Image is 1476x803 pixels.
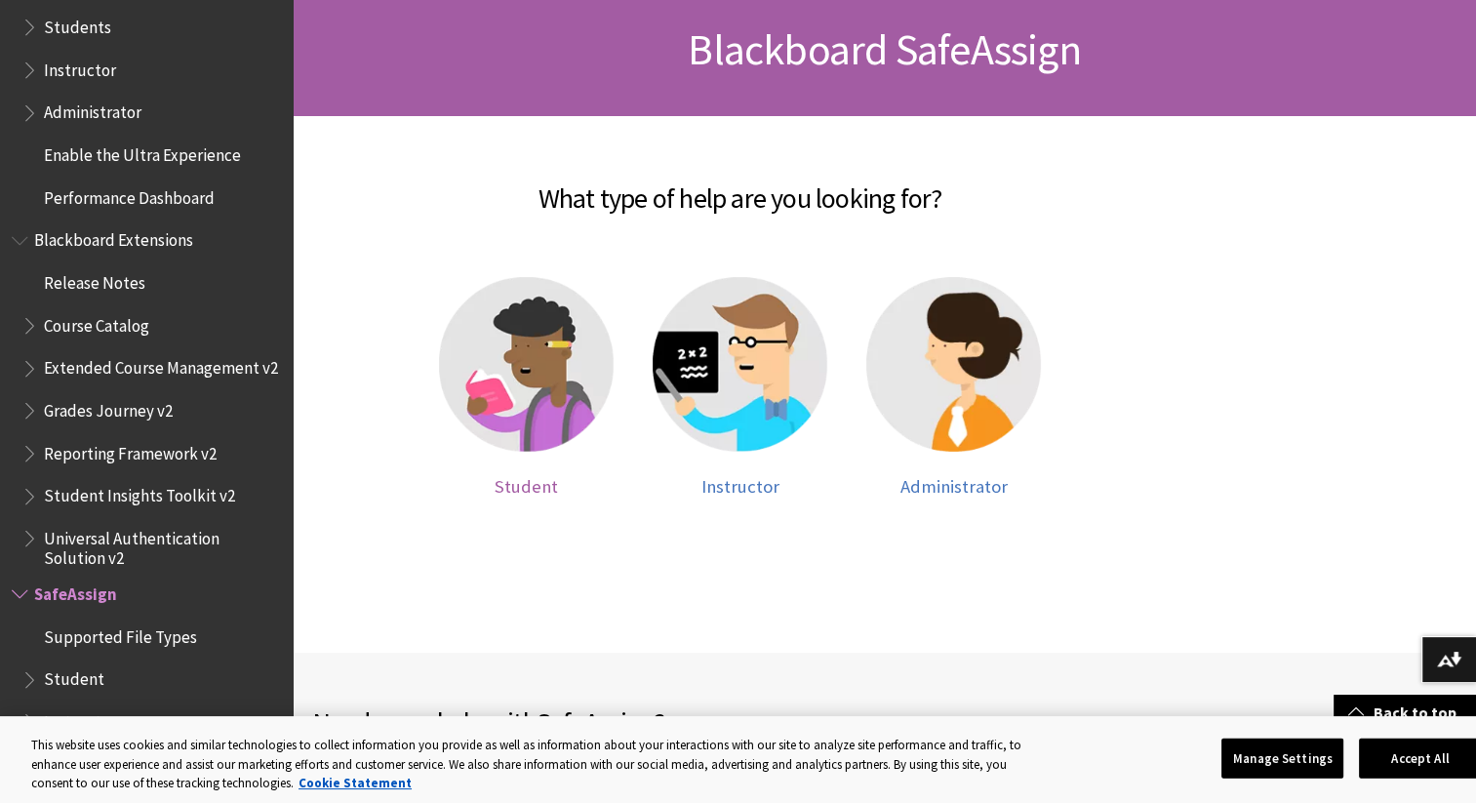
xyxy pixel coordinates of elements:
[688,22,1080,76] span: Blackboard SafeAssign
[12,578,281,781] nav: Book outline for Blackboard SafeAssign
[900,475,1008,498] span: Administrator
[866,277,1041,452] img: Administrator help
[44,266,145,293] span: Release Notes
[44,437,217,463] span: Reporting Framework v2
[312,154,1168,219] h2: What type of help are you looking for?
[312,702,885,743] h2: Need more help with ?
[44,621,197,647] span: Supported File Types
[34,578,117,604] span: SafeAssign
[653,277,827,497] a: Instructor help Instructor
[34,224,193,251] span: Blackboard Extensions
[44,352,278,379] span: Extended Course Management v2
[44,705,116,732] span: Instructor
[439,277,614,452] img: Student help
[44,11,111,37] span: Students
[44,139,241,165] span: Enable the Ultra Experience
[44,663,104,690] span: Student
[299,775,412,791] a: More information about your privacy, opens in a new tab
[44,309,149,336] span: Course Catalog
[653,277,827,452] img: Instructor help
[866,277,1041,497] a: Administrator help Administrator
[44,181,215,208] span: Performance Dashboard
[44,97,141,123] span: Administrator
[1221,738,1343,779] button: Manage Settings
[31,736,1033,793] div: This website uses cookies and similar technologies to collect information you provide as well as ...
[44,54,116,80] span: Instructor
[12,224,281,569] nav: Book outline for Blackboard Extensions
[44,394,173,421] span: Grades Journey v2
[495,475,558,498] span: Student
[44,522,279,568] span: Universal Authentication Solution v2
[537,704,654,740] span: SafeAssign
[1334,695,1476,731] a: Back to top
[701,475,779,498] span: Instructor
[44,480,235,506] span: Student Insights Toolkit v2
[439,277,614,497] a: Student help Student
